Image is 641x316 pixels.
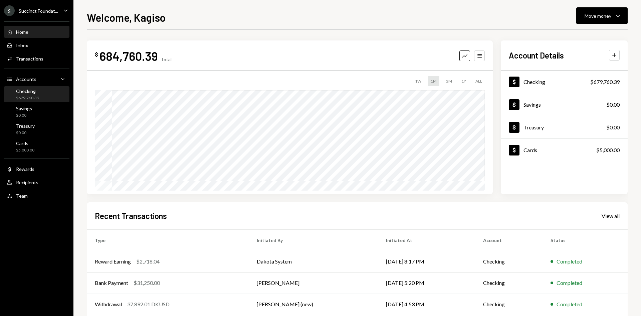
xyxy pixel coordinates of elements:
[475,251,543,272] td: Checking
[16,106,32,111] div: Savings
[557,257,582,266] div: Completed
[16,56,43,62] div: Transactions
[606,123,620,131] div: $0.00
[4,163,69,175] a: Rewards
[378,294,475,315] td: [DATE] 4:53 PM
[475,229,543,251] th: Account
[378,251,475,272] td: [DATE] 8:17 PM
[99,48,158,64] div: 684,760.39
[4,39,69,51] a: Inbox
[19,8,58,14] div: Succinct Foundat...
[4,121,69,137] a: Treasury$0.00
[127,300,170,308] div: 37,892.01 DKUSD
[4,190,69,202] a: Team
[136,257,160,266] div: $2,718.04
[16,166,34,172] div: Rewards
[16,76,36,82] div: Accounts
[428,76,439,86] div: 1M
[16,29,28,35] div: Home
[378,229,475,251] th: Initiated At
[557,279,582,287] div: Completed
[523,101,541,108] div: Savings
[95,257,131,266] div: Reward Earning
[585,12,611,19] div: Move money
[501,116,628,138] a: Treasury$0.00
[16,123,35,129] div: Treasury
[576,7,628,24] button: Move money
[412,76,424,86] div: 1W
[249,294,378,315] td: [PERSON_NAME] (new)
[87,11,166,24] h1: Welcome, Kagiso
[16,140,34,146] div: Cards
[95,210,167,221] h2: Recent Transactions
[509,50,564,61] h2: Account Details
[501,71,628,93] a: Checking$679,760.39
[473,76,485,86] div: ALL
[4,138,69,154] a: Cards$5,000.00
[134,279,160,287] div: $31,250.00
[475,272,543,294] td: Checking
[95,51,98,58] div: $
[16,147,34,153] div: $5,000.00
[501,93,628,116] a: Savings$0.00
[4,73,69,85] a: Accounts
[459,76,469,86] div: 1Y
[16,130,35,136] div: $0.00
[16,193,28,199] div: Team
[95,279,128,287] div: Bank Payment
[16,88,39,94] div: Checking
[475,294,543,315] td: Checking
[87,229,249,251] th: Type
[596,146,620,154] div: $5,000.00
[602,212,620,219] a: View all
[161,57,172,62] div: Total
[16,113,32,118] div: $0.00
[4,26,69,38] a: Home
[16,42,28,48] div: Inbox
[16,95,39,101] div: $679,760.39
[4,176,69,188] a: Recipients
[4,52,69,65] a: Transactions
[590,78,620,86] div: $679,760.39
[523,124,544,130] div: Treasury
[4,104,69,120] a: Savings$0.00
[378,272,475,294] td: [DATE] 5:20 PM
[443,76,455,86] div: 3M
[4,5,15,16] div: S
[16,180,38,185] div: Recipients
[4,86,69,102] a: Checking$679,760.39
[543,229,628,251] th: Status
[249,272,378,294] td: [PERSON_NAME]
[606,101,620,109] div: $0.00
[249,229,378,251] th: Initiated By
[557,300,582,308] div: Completed
[523,147,537,153] div: Cards
[501,139,628,161] a: Cards$5,000.00
[523,79,545,85] div: Checking
[95,300,122,308] div: Withdrawal
[249,251,378,272] td: Dakota System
